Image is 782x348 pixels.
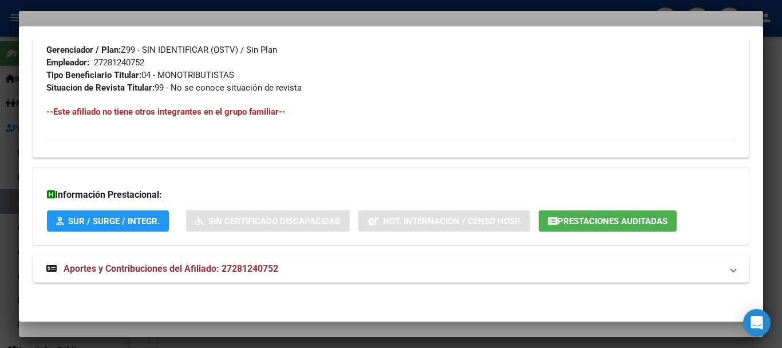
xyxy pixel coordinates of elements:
[33,255,749,283] mat-expansion-panel-header: Aportes y Contribuciones del Afiliado: 27281240752
[46,70,234,80] span: 04 - MONOTRIBUTISTAS
[46,83,155,93] strong: Situacion de Revista Titular:
[743,309,771,337] div: Open Intercom Messenger
[539,210,677,232] button: Prestaciones Auditadas
[558,216,668,226] span: Prestaciones Auditadas
[68,216,160,226] span: SUR / SURGE / INTEGR.
[47,210,169,232] button: SUR / SURGE / INTEGR.
[208,216,341,226] span: Sin Certificado Discapacidad
[46,45,121,55] strong: Gerenciador / Plan:
[94,56,144,69] div: 27281240752
[46,70,141,80] strong: Tipo Beneficiario Titular:
[46,83,302,93] span: 99 - No se conoce situación de revista
[186,210,350,232] button: Sin Certificado Discapacidad
[64,263,278,274] span: Aportes y Contribuciones del Afiliado: 27281240752
[47,188,735,202] h3: Información Prestacional:
[46,105,736,118] h4: --Este afiliado no tiene otros integrantes en el grupo familiar--
[46,45,277,55] span: Z99 - SIN IDENTIFICAR (OSTV) / Sin Plan
[46,57,89,68] strong: Empleador:
[358,210,530,232] button: Not. Internacion / Censo Hosp.
[383,216,521,226] span: Not. Internacion / Censo Hosp.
